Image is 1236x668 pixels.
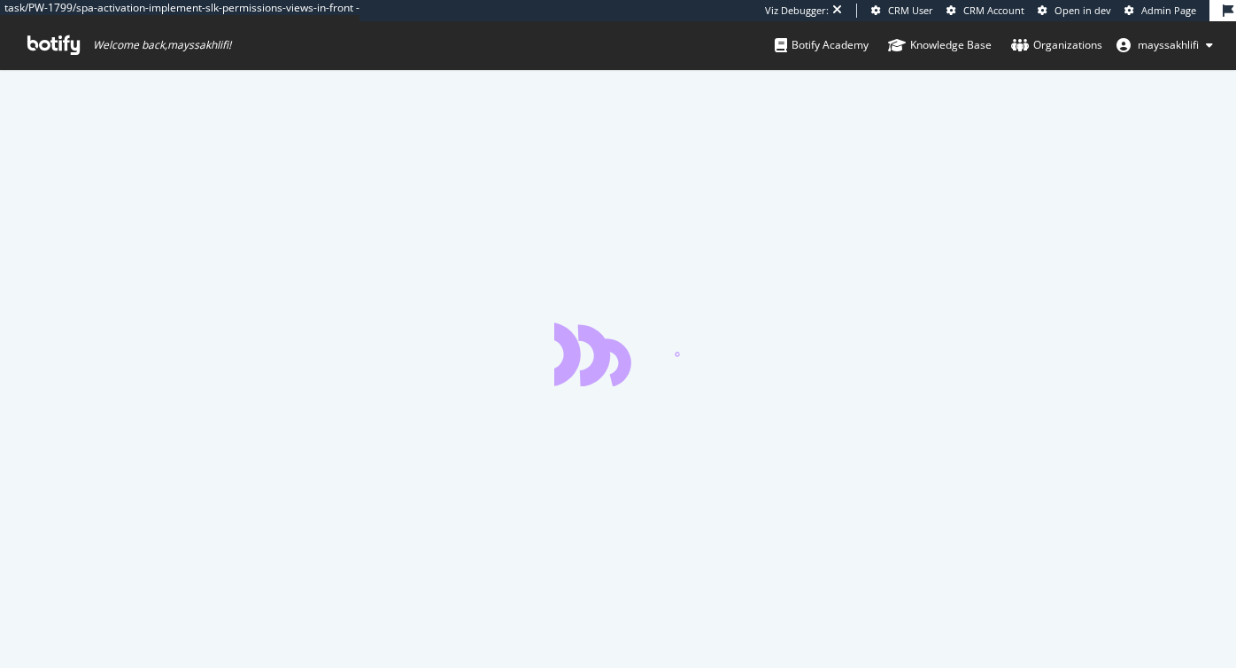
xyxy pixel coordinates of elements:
[871,4,933,18] a: CRM User
[775,21,869,69] a: Botify Academy
[1124,4,1196,18] a: Admin Page
[1054,4,1111,17] span: Open in dev
[1038,4,1111,18] a: Open in dev
[946,4,1024,18] a: CRM Account
[1141,4,1196,17] span: Admin Page
[1102,31,1227,59] button: mayssakhlifi
[888,4,933,17] span: CRM User
[1011,21,1102,69] a: Organizations
[765,4,829,18] div: Viz Debugger:
[775,36,869,54] div: Botify Academy
[888,36,992,54] div: Knowledge Base
[963,4,1024,17] span: CRM Account
[93,38,231,52] span: Welcome back, mayssakhlifi !
[888,21,992,69] a: Knowledge Base
[1011,36,1102,54] div: Organizations
[1138,37,1199,52] span: mayssakhlifi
